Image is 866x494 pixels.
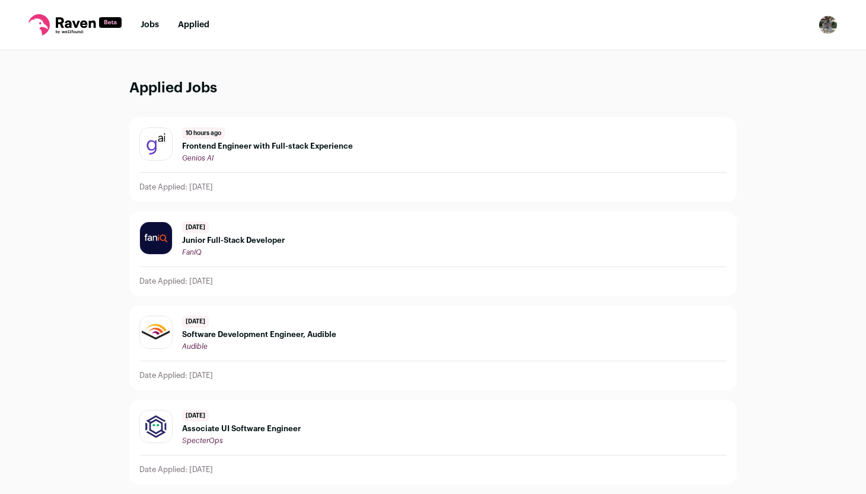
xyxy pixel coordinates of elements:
img: e75fa708fb421f33b3110b96c35e38701fdfcaf0efe05e01b1abffb6e458d7c2.jpg [140,222,172,254]
span: [DATE] [182,222,209,233]
a: Jobs [141,21,159,29]
h1: Applied Jobs [129,79,737,98]
a: [DATE] Associate UI Software Engineer SpecterOps Date Applied: [DATE] [130,400,736,484]
p: Date Applied: [DATE] [139,182,213,192]
a: 10 hours ago Frontend Engineer with Full-stack Experience Genios AI Date Applied: [DATE] [130,118,736,201]
span: Audible [182,343,208,350]
span: FanIQ [182,249,202,256]
span: Software Development Engineer, Audible [182,330,336,339]
img: b64191234319ff01b9f38a64e6ff1a37b73740cb184af10921ae7ba84b74d0c2.jpg [140,410,172,442]
span: Genios AI [182,155,214,162]
button: Open dropdown [819,15,838,34]
a: [DATE] Junior Full-Stack Developer FanIQ Date Applied: [DATE] [130,212,736,296]
span: [DATE] [182,316,209,328]
p: Date Applied: [DATE] [139,277,213,286]
p: Date Applied: [DATE] [139,465,213,474]
span: Junior Full-Stack Developer [182,236,285,245]
a: Applied [178,21,209,29]
img: be29a1b5ae22d02244f503f556bc683cf76da875e546e0d648f2c7622d2f5db2.jpg [140,316,172,348]
span: Frontend Engineer with Full-stack Experience [182,142,353,151]
p: Date Applied: [DATE] [139,371,213,380]
img: 10564267-medium_jpg [819,15,838,34]
a: [DATE] Software Development Engineer, Audible Audible Date Applied: [DATE] [130,306,736,390]
img: 10696443-50a6403de7c578436ccd1c9e69d28151-medium_jpg.jpg [140,128,172,160]
span: SpecterOps [182,437,223,444]
span: Associate UI Software Engineer [182,424,301,434]
span: [DATE] [182,410,209,422]
span: 10 hours ago [182,127,225,139]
